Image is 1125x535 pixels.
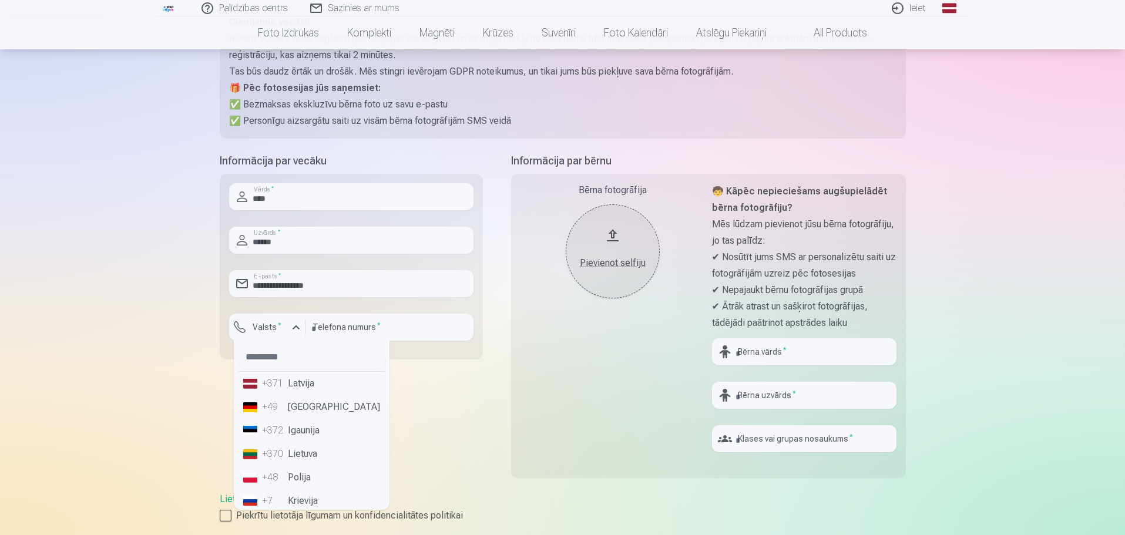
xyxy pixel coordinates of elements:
[239,372,385,395] li: Latvija
[262,494,286,508] div: +7
[244,16,333,49] a: Foto izdrukas
[229,113,896,129] p: ✅ Personīgu aizsargātu saiti uz visām bērna fotogrāfijām SMS veidā
[590,16,682,49] a: Foto kalendāri
[229,314,305,341] button: Valsts*
[566,204,660,298] button: Pievienot selfiju
[262,447,286,461] div: +370
[520,183,705,197] div: Bērna fotogrāfija
[511,153,906,169] h5: Informācija par bērnu
[239,442,385,466] li: Lietuva
[712,216,896,249] p: Mēs lūdzam pievienot jūsu bērna fotogrāfiju, jo tas palīdz:
[712,186,887,213] strong: 🧒 Kāpēc nepieciešams augšupielādēt bērna fotogrāfiju?
[262,400,286,414] div: +49
[469,16,528,49] a: Krūzes
[528,16,590,49] a: Suvenīri
[262,423,286,438] div: +372
[333,16,405,49] a: Komplekti
[262,376,286,391] div: +371
[781,16,881,49] a: All products
[577,256,648,270] div: Pievienot selfiju
[229,96,896,113] p: ✅ Bezmaksas ekskluzīvu bērna foto uz savu e-pastu
[239,419,385,442] li: Igaunija
[229,63,896,80] p: Tas būs daudz ērtāk un drošāk. Mēs stingri ievērojam GDPR noteikumus, un tikai jums būs piekļuve ...
[220,509,906,523] label: Piekrītu lietotāja līgumam un konfidencialitātes politikai
[220,492,906,523] div: ,
[229,82,381,93] strong: 🎁 Pēc fotosesijas jūs saņemsiet:
[239,489,385,513] li: Krievija
[162,5,175,12] img: /fa1
[712,298,896,331] p: ✔ Ātrāk atrast un sašķirot fotogrāfijas, tādējādi paātrinot apstrādes laiku
[239,466,385,489] li: Polija
[712,249,896,282] p: ✔ Nosūtīt jums SMS ar personalizētu saiti uz fotogrāfijām uzreiz pēc fotosesijas
[262,470,286,484] div: +48
[405,16,469,49] a: Magnēti
[248,321,286,333] label: Valsts
[712,282,896,298] p: ✔ Nepajaukt bērnu fotogrāfijas grupā
[220,153,483,169] h5: Informācija par vecāku
[682,16,781,49] a: Atslēgu piekariņi
[220,493,294,504] a: Lietošanas līgums
[239,395,385,419] li: [GEOGRAPHIC_DATA]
